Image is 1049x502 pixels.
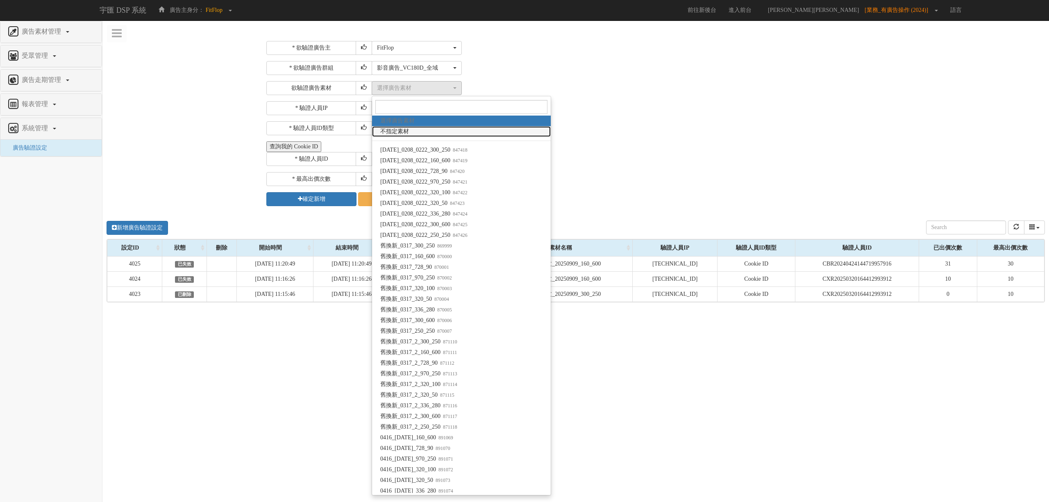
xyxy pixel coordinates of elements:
button: refresh [1008,220,1024,234]
small: 871115 [438,392,454,398]
span: 舊換新_0317_320_50 [380,295,449,303]
span: [DATE]_0208_0222_160_600 [380,157,468,165]
td: Cookie ID [717,256,795,271]
span: [DATE]_0208_0222_728_90 [380,167,465,175]
div: 設定ID [107,240,162,256]
td: [DATE] 11:16:26 [237,271,313,286]
div: 刪除 [207,240,236,256]
span: 舊換新_0317_250_250 [380,327,452,335]
div: 選擇廣告素材 [377,84,452,92]
div: 驗證人員IP [633,240,717,256]
div: 驗證人員ID類型 [717,240,795,256]
span: 舊換新_0317_2_300_600 [380,412,457,420]
small: 891074 [436,488,453,494]
td: CBR20240424144719957916 [795,256,919,271]
button: 影音廣告_VC180D_全域 [372,61,462,75]
td: 4023 [107,286,162,302]
small: 871112 [438,360,454,366]
span: 0416_[DATE]_160_600 [380,434,453,442]
span: 廣告素材管理 [20,28,65,35]
td: 4024 [107,271,162,286]
span: 舊換新_0317_2_320_100 [380,380,457,388]
small: 847418 [450,147,468,153]
span: 舊換新_0317_300_600 [380,316,452,325]
span: 0416_[DATE]_336_280 [380,487,453,495]
small: 847425 [450,222,468,227]
span: [DATE]_0208_0222_300_250 [380,146,468,154]
div: FitFlop [377,44,452,52]
td: 30 [977,256,1044,271]
span: 0416_[DATE]_728_90 [380,444,450,452]
div: 結束時間 [313,240,390,256]
span: 已失效 [175,276,194,283]
a: 取消 [358,192,448,206]
small: 870001 [432,264,449,270]
a: 報表管理 [7,98,95,111]
a: 廣告素材管理 [7,25,95,39]
span: [PERSON_NAME][PERSON_NAME] [764,7,863,13]
small: 870002 [435,275,452,281]
td: 31 [919,256,977,271]
small: 871117 [440,413,457,419]
small: 847419 [450,158,468,164]
div: 已出價次數 [919,240,976,256]
span: [DATE]_0208_0222_320_50 [380,199,465,207]
small: 871113 [440,371,457,377]
span: 舊換新_0317_2_300_250 [380,338,457,346]
span: [DATE]_0208_0222_970_250 [380,178,468,186]
small: 891072 [436,467,453,472]
td: [TECHNICAL_ID] [633,256,717,271]
small: 871111 [440,350,457,355]
td: [DATE] 11:20:49 [313,256,390,271]
td: [DATE] 11:20:49 [237,256,313,271]
span: 舊換新_0317_2_250_250 [380,423,457,431]
span: 舊換新_0317_336_280 [380,306,452,314]
span: FitFlop [206,7,223,13]
input: Search [926,220,1006,234]
small: 847423 [447,200,465,206]
small: 871114 [440,382,457,387]
td: Cookie ID [717,271,795,286]
td: 部落客體驗文_20250909_160_600 [486,256,633,271]
small: 891073 [433,477,450,483]
span: 0416_[DATE]_970_250 [380,455,453,463]
small: 847424 [450,211,468,217]
div: 狀態 [162,240,207,256]
span: 舊換新_0317_728_90 [380,263,449,271]
td: [DATE] 11:15:46 [313,286,390,302]
span: 舊換新_0317_300_250 [380,242,452,250]
span: 受眾管理 [20,52,52,59]
small: 891071 [436,456,453,462]
button: 查詢我的 Cookie ID [266,141,321,152]
div: Columns [1024,220,1045,234]
td: CXR20250320164412993912 [795,271,919,286]
span: 選擇廣告素材 [380,117,415,125]
button: columns [1024,220,1045,234]
td: 部落客體驗文_20250909_160_600 [486,271,633,286]
span: 舊換新_0317_2_320_50 [380,391,454,399]
td: Cookie ID [717,286,795,302]
a: 新增廣告驗證設定 [107,221,168,235]
span: [DATE]_0208_0222_320_100 [380,189,468,197]
a: 系統管理 [7,122,95,135]
span: [業務_有廣告操作 (2024)] [865,7,932,13]
small: 870007 [435,328,452,334]
small: 891070 [433,445,450,451]
td: CXR20250320164412993912 [795,286,919,302]
span: [DATE]_0208_0222_250_250 [380,231,468,239]
td: [TECHNICAL_ID] [633,286,717,302]
small: 871118 [440,424,457,430]
td: 10 [919,271,977,286]
span: 已刪除 [175,291,194,298]
small: 847420 [447,168,465,174]
button: 選擇廣告素材 [372,81,462,95]
span: 已失效 [175,261,194,268]
a: 廣告走期管理 [7,74,95,87]
a: 廣告驗證設定 [7,145,47,151]
td: 10 [977,286,1044,302]
td: 10 [977,271,1044,286]
td: 部落客體驗文_20250909_300_250 [486,286,633,302]
small: 891069 [436,435,453,441]
div: 廣告素材名稱 [486,240,632,256]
